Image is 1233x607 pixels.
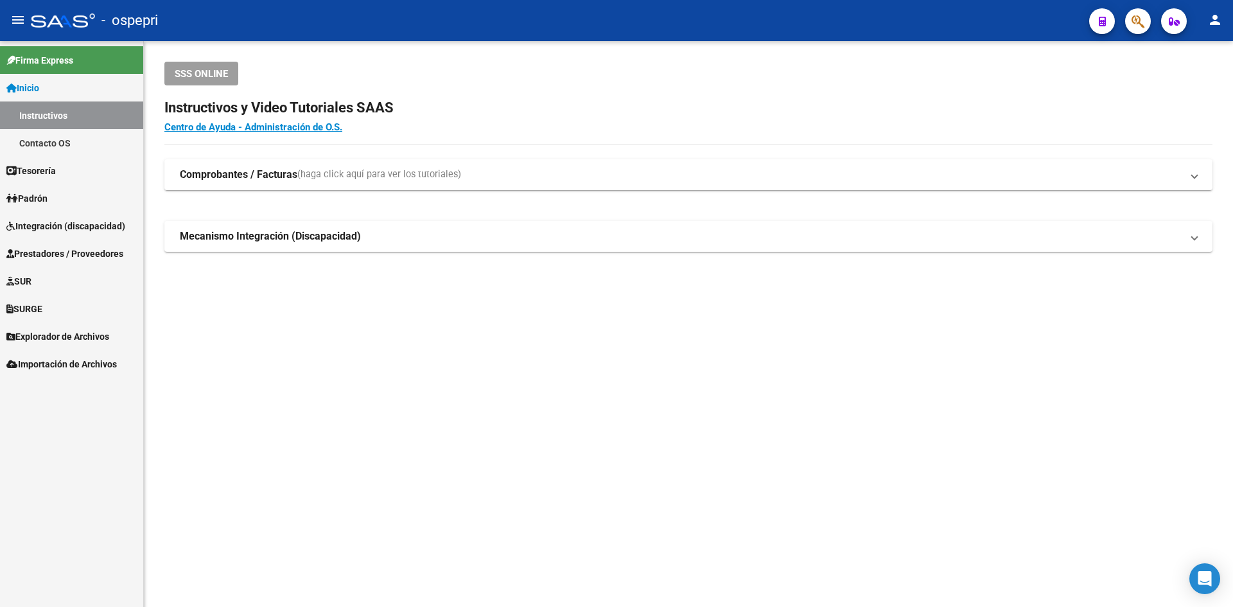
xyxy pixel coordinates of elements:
[6,81,39,95] span: Inicio
[101,6,158,35] span: - ospepri
[164,159,1212,190] mat-expansion-panel-header: Comprobantes / Facturas(haga click aquí para ver los tutoriales)
[180,168,297,182] strong: Comprobantes / Facturas
[1189,563,1220,594] div: Open Intercom Messenger
[6,247,123,261] span: Prestadores / Proveedores
[1207,12,1223,28] mat-icon: person
[175,68,228,80] span: SSS ONLINE
[164,221,1212,252] mat-expansion-panel-header: Mecanismo Integración (Discapacidad)
[297,168,461,182] span: (haga click aquí para ver los tutoriales)
[164,62,238,85] button: SSS ONLINE
[6,302,42,316] span: SURGE
[6,274,31,288] span: SUR
[6,330,109,344] span: Explorador de Archivos
[180,229,361,243] strong: Mecanismo Integración (Discapacidad)
[6,219,125,233] span: Integración (discapacidad)
[6,357,117,371] span: Importación de Archivos
[6,53,73,67] span: Firma Express
[164,121,342,133] a: Centro de Ayuda - Administración de O.S.
[164,96,1212,120] h2: Instructivos y Video Tutoriales SAAS
[10,12,26,28] mat-icon: menu
[6,191,48,206] span: Padrón
[6,164,56,178] span: Tesorería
